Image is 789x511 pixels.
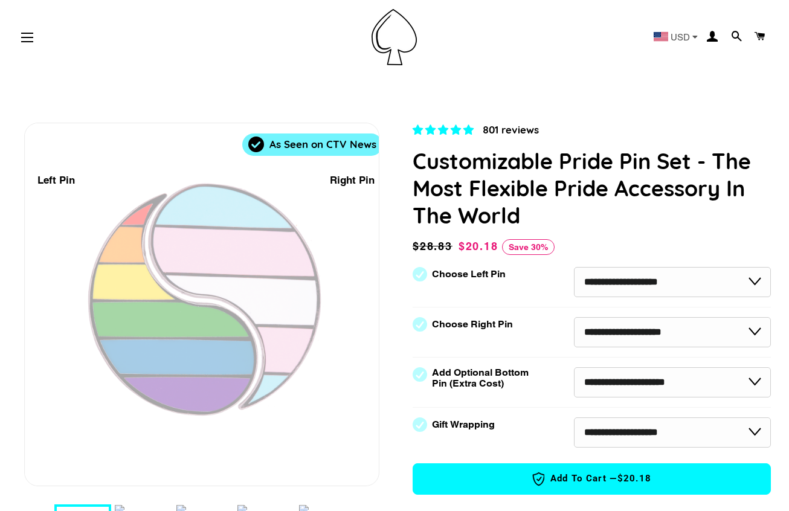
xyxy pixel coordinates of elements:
span: $20.18 [459,240,498,252]
span: 801 reviews [483,123,539,136]
span: $28.83 [413,238,456,255]
span: Add to Cart — [431,471,752,487]
div: Right Pin [330,172,375,188]
label: Choose Left Pin [432,269,506,280]
label: Choose Right Pin [432,319,513,330]
button: Add to Cart —$20.18 [413,463,771,495]
span: $20.18 [617,472,652,485]
label: Gift Wrapping [432,419,495,430]
label: Add Optional Bottom Pin (Extra Cost) [432,367,533,389]
h1: Customizable Pride Pin Set - The Most Flexible Pride Accessory In The World [413,147,771,229]
span: 4.83 stars [413,124,477,136]
span: USD [671,33,690,42]
div: 1 / 9 [25,123,379,486]
span: Save 30% [502,239,555,255]
img: Pin-Ace [372,9,417,65]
